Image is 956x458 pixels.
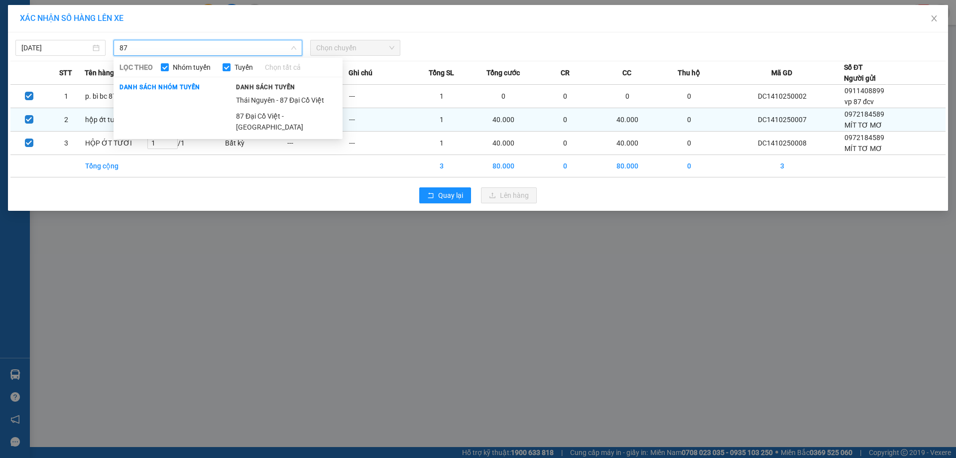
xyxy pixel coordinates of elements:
td: 0 [658,108,720,132]
td: 1 [410,85,472,108]
button: uploadLên hàng [481,187,537,203]
span: Danh sách tuyến [230,83,301,92]
td: DC1410250008 [720,132,844,155]
td: --- [349,132,410,155]
td: 0 [596,85,658,108]
span: Tổng SL [429,67,454,78]
img: logo.jpg [12,12,87,62]
td: --- [349,108,410,132]
td: 0 [473,85,534,108]
span: Tổng cước [486,67,520,78]
td: 0 [658,85,720,108]
td: 1 [410,132,472,155]
input: 13/10/2025 [21,42,91,53]
td: 0 [534,132,596,155]
b: GỬI : VP Đại Cồ Việt [12,68,136,84]
li: 87 Đại Cồ Việt - [GEOGRAPHIC_DATA] [230,108,343,135]
td: 0 [658,155,720,177]
span: Ghi chú [349,67,372,78]
span: down [291,45,297,51]
td: 0 [534,155,596,177]
span: CC [622,67,631,78]
div: Số ĐT Người gửi [844,62,876,84]
span: rollback [427,192,434,200]
span: MÍT TƠ MƠ [844,121,882,129]
span: Tuyến [231,62,257,73]
span: vp 87 đcv [844,98,874,106]
td: DC1410250002 [720,85,844,108]
span: Thu hộ [678,67,700,78]
span: LỌC THEO [119,62,153,73]
td: 40.000 [596,108,658,132]
li: 271 - [PERSON_NAME] - [GEOGRAPHIC_DATA] - [GEOGRAPHIC_DATA] [93,24,416,37]
span: Mã GD [771,67,792,78]
td: 3 [48,132,85,155]
td: 2 [48,108,85,132]
span: 0972184589 [844,110,884,118]
td: 0 [658,132,720,155]
span: MÍT TƠ MƠ [844,145,882,153]
td: 3 [720,155,844,177]
span: XÁC NHẬN SỐ HÀNG LÊN XE [20,13,123,23]
span: Quay lại [438,190,463,201]
td: --- [349,85,410,108]
td: hộp ớt tươi [85,108,146,132]
td: Bất kỳ [225,132,286,155]
li: Thái Nguyên - 87 Đại Cồ Việt [230,92,343,108]
td: 40.000 [473,108,534,132]
span: close [930,14,938,22]
td: 0 [534,108,596,132]
span: CR [561,67,570,78]
td: Tổng cộng [85,155,146,177]
td: --- [287,132,349,155]
td: / 1 [147,132,225,155]
td: 80.000 [473,155,534,177]
td: 40.000 [473,132,534,155]
span: Nhóm tuyến [169,62,215,73]
td: 40.000 [596,132,658,155]
span: Chọn chuyến [316,40,394,55]
td: 0 [534,85,596,108]
td: 3 [410,155,472,177]
span: Tên hàng [85,67,114,78]
td: 80.000 [596,155,658,177]
span: 0911408899 [844,87,884,95]
td: 1 [410,108,472,132]
span: Danh sách nhóm tuyến [114,83,206,92]
td: 1 [48,85,85,108]
span: STT [59,67,72,78]
td: DC1410250007 [720,108,844,132]
button: Close [920,5,948,33]
span: 0972184589 [844,134,884,142]
td: p. bì bc 87 [85,85,146,108]
a: Chọn tất cả [265,62,301,73]
td: HỘP ỚT TƯƠI [85,132,146,155]
button: rollbackQuay lại [419,187,471,203]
